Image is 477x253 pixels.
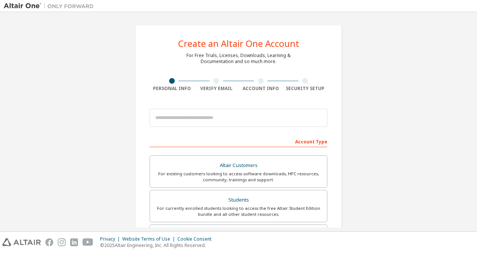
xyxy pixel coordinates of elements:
[154,171,322,183] div: For existing customers looking to access software downloads, HPC resources, community, trainings ...
[45,238,53,246] img: facebook.svg
[58,238,66,246] img: instagram.svg
[177,236,216,242] div: Cookie Consent
[238,86,283,92] div: Account Info
[186,53,291,65] div: For Free Trials, Licenses, Downloads, Learning & Documentation and so much more.
[82,238,93,246] img: youtube.svg
[4,2,97,10] img: Altair One
[2,238,41,246] img: altair_logo.svg
[178,39,299,48] div: Create an Altair One Account
[100,236,122,242] div: Privacy
[70,238,78,246] img: linkedin.svg
[150,86,194,92] div: Personal Info
[100,242,216,248] p: © 2025 Altair Engineering, Inc. All Rights Reserved.
[154,205,322,217] div: For currently enrolled students looking to access the free Altair Student Edition bundle and all ...
[283,86,328,92] div: Security Setup
[154,160,322,171] div: Altair Customers
[150,135,327,147] div: Account Type
[122,236,177,242] div: Website Terms of Use
[194,86,239,92] div: Verify Email
[154,195,322,205] div: Students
